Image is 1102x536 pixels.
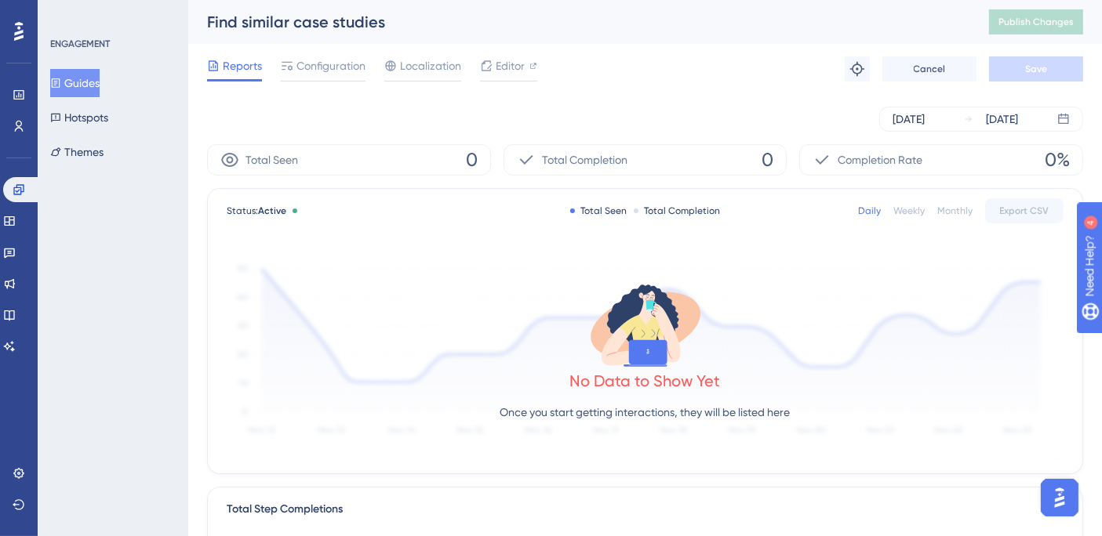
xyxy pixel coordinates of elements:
button: Export CSV [985,198,1064,223]
span: 0% [1045,147,1070,172]
span: Total Seen [245,150,298,169]
iframe: UserGuiding AI Assistant Launcher [1036,474,1083,521]
span: Localization [400,56,461,75]
div: Total Completion [634,205,721,217]
span: Reports [223,56,262,75]
span: Active [258,205,286,216]
span: Export CSV [1000,205,1049,217]
span: Total Completion [542,150,627,169]
div: ENGAGEMENT [50,38,110,50]
div: 4 [109,8,114,20]
span: Publish Changes [998,16,1074,28]
div: [DATE] [986,110,1018,129]
span: 0 [762,147,773,172]
div: No Data to Show Yet [570,370,721,392]
button: Cancel [882,56,977,81]
span: Configuration [296,56,366,75]
span: Editor [496,56,525,75]
div: Weekly [893,205,925,217]
div: [DATE] [893,110,925,129]
button: Hotspots [50,103,108,132]
button: Publish Changes [989,9,1083,34]
span: Save [1025,63,1047,75]
span: Cancel [914,63,946,75]
span: Need Help? [37,4,98,23]
button: Save [989,56,1083,81]
button: Guides [50,69,100,97]
div: Total Step Completions [227,500,343,519]
div: Monthly [937,205,973,217]
div: Daily [858,205,881,217]
span: 0 [466,147,478,172]
span: Completion Rate [838,150,922,169]
div: Total Seen [570,205,627,217]
p: Once you start getting interactions, they will be listed here [500,403,791,422]
span: Status: [227,205,286,217]
button: Themes [50,138,104,166]
div: Find similar case studies [207,11,950,33]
